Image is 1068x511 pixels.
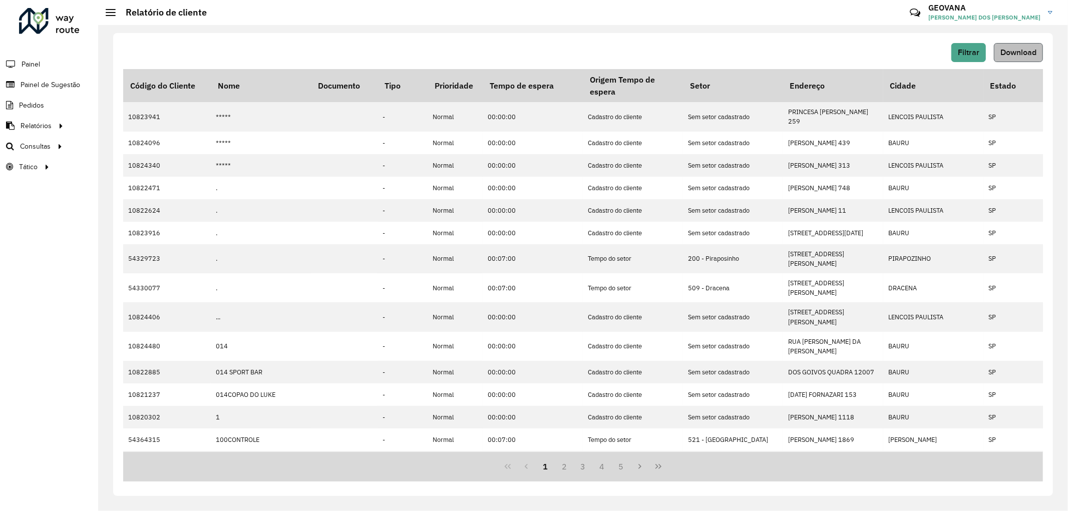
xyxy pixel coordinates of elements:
td: LENCOIS PAULISTA [883,302,983,331]
td: 10821237 [123,383,211,406]
td: - [378,244,428,273]
button: Last Page [649,457,668,476]
th: Nome [211,69,311,102]
td: Cadastro do cliente [583,154,683,177]
td: 300 - Presidente [PERSON_NAME] [683,451,783,480]
td: Cadastro do cliente [583,177,683,199]
td: [PERSON_NAME] 313 [783,154,883,177]
td: - [378,199,428,222]
td: - [378,222,428,244]
td: [PERSON_NAME] 1869 [783,428,883,451]
td: BAURU [883,406,983,428]
td: Sem setor cadastrado [683,406,783,428]
td: - [378,451,428,480]
td: 54330397 [123,451,211,480]
td: DOS GOIVOS QUADRA 12007 [783,361,883,383]
td: LENCOIS PAULISTA [883,102,983,131]
span: [PERSON_NAME] DOS [PERSON_NAME] [928,13,1040,22]
td: 10824096 [123,132,211,154]
td: [PERSON_NAME] 748 [783,177,883,199]
td: 1 [211,406,311,428]
td: Normal [428,154,483,177]
td: 00:00:00 [483,361,583,383]
td: [PERSON_NAME] 439 [783,132,883,154]
h2: Relatório de cliente [116,7,207,18]
td: Sem setor cadastrado [683,332,783,361]
td: LENCOIS PAULISTA [883,199,983,222]
td: 00:08:00 [483,451,583,480]
td: . [211,222,311,244]
td: Normal [428,199,483,222]
td: - [378,383,428,406]
td: Cadastro do cliente [583,332,683,361]
td: [DATE] FORNAZARI 153 [783,383,883,406]
td: . [211,199,311,222]
td: Cadastro do cliente [583,199,683,222]
td: - [378,428,428,451]
span: Pedidos [19,100,44,111]
td: Sem setor cadastrado [683,102,783,131]
td: 54364315 [123,428,211,451]
td: 100CONTROLE [211,428,311,451]
td: [STREET_ADDRESS][PERSON_NAME] [783,273,883,302]
td: Normal [428,273,483,302]
td: 014 SPORT BAR [211,361,311,383]
td: . [211,273,311,302]
th: Código do Cliente [123,69,211,102]
td: RUA [PERSON_NAME] DA [PERSON_NAME] [783,332,883,361]
td: Sem setor cadastrado [683,132,783,154]
td: Cadastro do cliente [583,132,683,154]
th: Origem Tempo de espera [583,69,683,102]
td: Cadastro do cliente [583,383,683,406]
td: 10820302 [123,406,211,428]
td: 10823941 [123,102,211,131]
button: 5 [611,457,630,476]
td: BAURU [883,383,983,406]
td: Normal [428,428,483,451]
td: Cadastro do cliente [583,302,683,331]
td: Normal [428,406,483,428]
td: 00:07:00 [483,428,583,451]
th: Endereço [783,69,883,102]
td: 54329723 [123,244,211,273]
td: BAURU [883,177,983,199]
td: BAURU [883,361,983,383]
td: - [378,132,428,154]
td: Normal [428,302,483,331]
td: 00:00:00 [483,222,583,244]
td: 10824340 [123,154,211,177]
td: DRACENA [883,273,983,302]
td: - [378,273,428,302]
td: BAURU [883,132,983,154]
td: . [211,177,311,199]
td: [PERSON_NAME] [883,428,983,451]
span: Painel [22,59,40,70]
td: 00:00:00 [483,102,583,131]
td: 10822471 [123,177,211,199]
td: 11247933000102 [311,451,378,480]
a: Contato Rápido [904,2,926,24]
td: Sem setor cadastrado [683,177,783,199]
td: 014 [211,332,311,361]
th: Tempo de espera [483,69,583,102]
td: ... [211,302,311,331]
button: Download [994,43,1043,62]
button: 3 [574,457,593,476]
td: Normal [428,132,483,154]
td: [STREET_ADDRESS][DATE] [783,222,883,244]
span: Consultas [20,141,51,152]
td: - [378,302,428,331]
td: 00:00:00 [483,199,583,222]
td: Tempo do setor [583,273,683,302]
td: 00:00:00 [483,154,583,177]
td: 10824406 [123,302,211,331]
td: - [378,177,428,199]
button: Next Page [630,457,649,476]
td: - [378,332,428,361]
td: 10822624 [123,199,211,222]
td: Sem setor cadastrado [683,222,783,244]
th: Documento [311,69,378,102]
td: 00:00:00 [483,406,583,428]
td: 00:07:00 [483,273,583,302]
td: - [378,406,428,428]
